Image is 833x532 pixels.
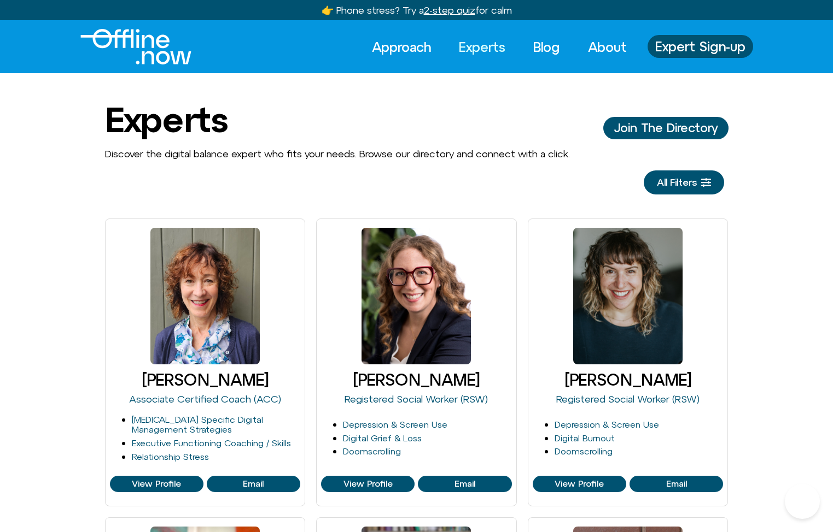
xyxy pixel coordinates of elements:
[80,29,173,64] div: Logo
[449,35,515,59] a: Experts
[132,479,181,489] span: View Profile
[132,438,291,448] a: Executive Functioning Coaching / Skills
[455,479,475,489] span: Email
[129,393,281,405] a: Associate Certified Coach (ACC)
[105,101,228,139] h1: Experts
[555,419,659,429] a: Depression & Screen Use
[362,35,441,59] a: Approach
[648,35,753,58] a: Expert Sign-up
[321,476,415,492] a: View Profile of Blair Wexler-Singer
[243,479,264,489] span: Email
[555,433,615,443] a: Digital Burnout
[556,393,700,405] a: Registered Social Worker (RSW)
[578,35,637,59] a: About
[655,39,745,54] span: Expert Sign-up
[362,35,637,59] nav: Menu
[132,415,263,435] a: [MEDICAL_DATA] Specific Digital Management Strategies
[353,370,480,389] a: [PERSON_NAME]
[207,476,300,492] a: View Profile of Aileen Crowne
[644,170,724,194] a: All Filters
[110,476,203,492] a: View Profile of Aileen Crowne
[666,479,687,489] span: Email
[343,419,447,429] a: Depression & Screen Use
[343,479,393,489] span: View Profile
[657,177,697,188] span: All Filters
[523,35,570,59] a: Blog
[564,370,691,389] a: [PERSON_NAME]
[322,4,512,16] a: 👉 Phone stress? Try a2-step quizfor calm
[630,476,723,492] a: View Profile of Cleo Haber
[603,117,729,139] a: Join The Director
[343,446,401,456] a: Doomscrolling
[345,393,488,405] a: Registered Social Worker (RSW)
[418,476,511,492] a: View Profile of Blair Wexler-Singer
[343,433,422,443] a: Digital Grief & Loss
[555,446,613,456] a: Doomscrolling
[132,452,209,462] a: Relationship Stress
[142,370,269,389] a: [PERSON_NAME]
[424,4,475,16] u: 2-step quiz
[785,484,820,519] iframe: Botpress
[614,121,718,134] span: Join The Directory
[533,476,626,492] a: View Profile of Cleo Haber
[105,148,570,159] span: Discover the digital balance expert who fits your needs. Browse our directory and connect with a ...
[80,29,191,64] img: Offline.Now logo in white. Text of the words offline.now with a line going through the "O"
[555,479,604,489] span: View Profile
